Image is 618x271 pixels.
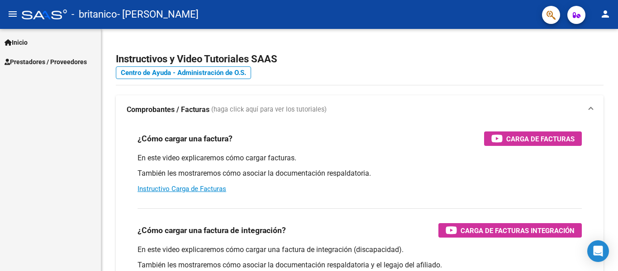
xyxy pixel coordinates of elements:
strong: Comprobantes / Facturas [127,105,209,115]
button: Carga de Facturas Integración [438,223,582,238]
span: (haga click aquí para ver los tutoriales) [211,105,327,115]
button: Carga de Facturas [484,131,582,146]
span: Carga de Facturas Integración [461,225,575,236]
a: Instructivo Carga de Facturas [138,185,226,193]
mat-icon: person [600,9,611,19]
mat-expansion-panel-header: Comprobantes / Facturas (haga click aquí para ver los tutoriales) [116,95,604,124]
p: También les mostraremos cómo asociar la documentación respaldatoria. [138,168,582,178]
h3: ¿Cómo cargar una factura? [138,132,233,145]
h3: ¿Cómo cargar una factura de integración? [138,224,286,237]
p: En este video explicaremos cómo cargar una factura de integración (discapacidad). [138,245,582,255]
span: Prestadores / Proveedores [5,57,87,67]
div: Open Intercom Messenger [587,240,609,262]
span: - britanico [71,5,117,24]
span: Carga de Facturas [506,133,575,145]
span: - [PERSON_NAME] [117,5,199,24]
p: También les mostraremos cómo asociar la documentación respaldatoria y el legajo del afiliado. [138,260,582,270]
h2: Instructivos y Video Tutoriales SAAS [116,51,604,68]
p: En este video explicaremos cómo cargar facturas. [138,153,582,163]
mat-icon: menu [7,9,18,19]
span: Inicio [5,37,28,47]
a: Centro de Ayuda - Administración de O.S. [116,66,251,79]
